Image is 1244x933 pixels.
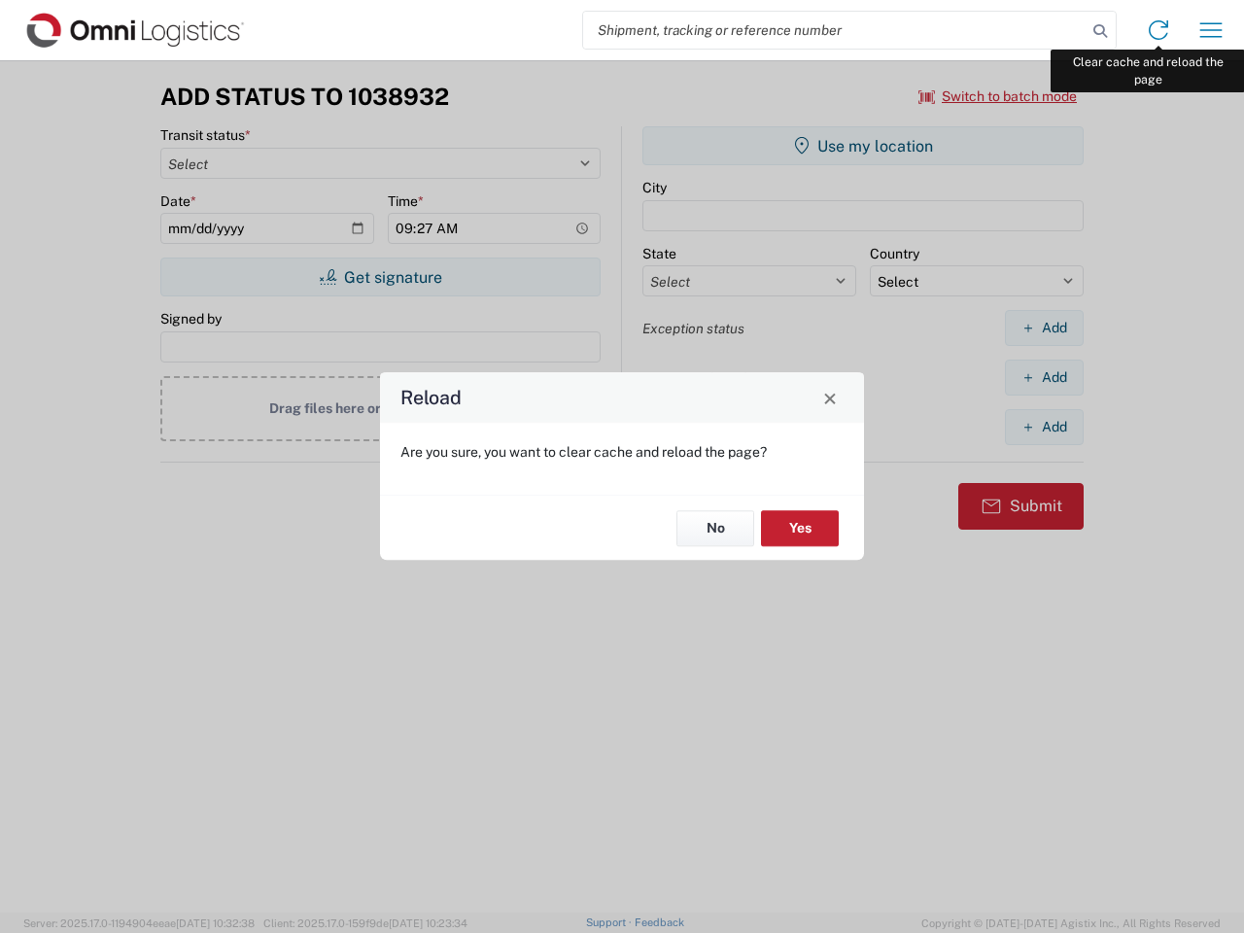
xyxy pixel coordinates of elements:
p: Are you sure, you want to clear cache and reload the page? [400,443,844,461]
input: Shipment, tracking or reference number [583,12,1087,49]
h4: Reload [400,384,462,412]
button: No [676,510,754,546]
button: Close [816,384,844,411]
button: Yes [761,510,839,546]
